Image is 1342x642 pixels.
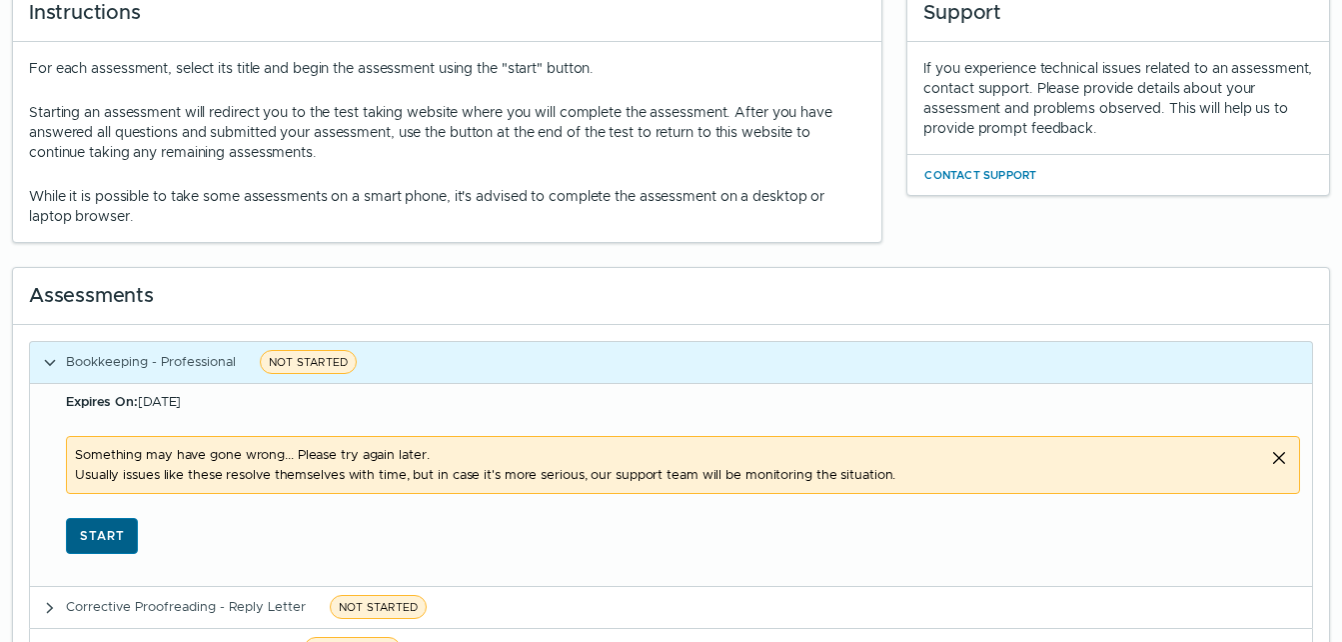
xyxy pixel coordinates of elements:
div: For each assessment, select its title and begin the assessment using the "start" button. [29,58,865,226]
span: NOT STARTED [330,595,427,619]
p: While it is possible to take some assessments on a smart phone, it's advised to complete the asse... [29,186,865,226]
div: Bookkeeping - ProfessionalNOT STARTED [29,383,1313,586]
button: Corrective Proofreading - Reply LetterNOT STARTED [30,587,1312,628]
span: NOT STARTED [260,350,357,374]
span: Something may have gone wrong... Please try again later. Usually issues like these resolve themse... [75,445,1255,485]
span: Corrective Proofreading - Reply Letter [66,598,306,615]
p: Starting an assessment will redirect you to the test taking website where you will complete the a... [29,102,865,162]
span: Bookkeeping - Professional [66,353,236,370]
button: Close alert [1267,445,1291,469]
button: Bookkeeping - ProfessionalNOT STARTED [30,342,1312,383]
span: Help [102,16,132,32]
b: Expires On: [66,393,138,410]
span: [DATE] [66,393,181,410]
button: Start [66,518,138,554]
div: If you experience technical issues related to an assessment, contact support. Please provide deta... [923,58,1313,138]
button: Contact Support [923,163,1037,187]
div: Assessments [13,268,1329,325]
